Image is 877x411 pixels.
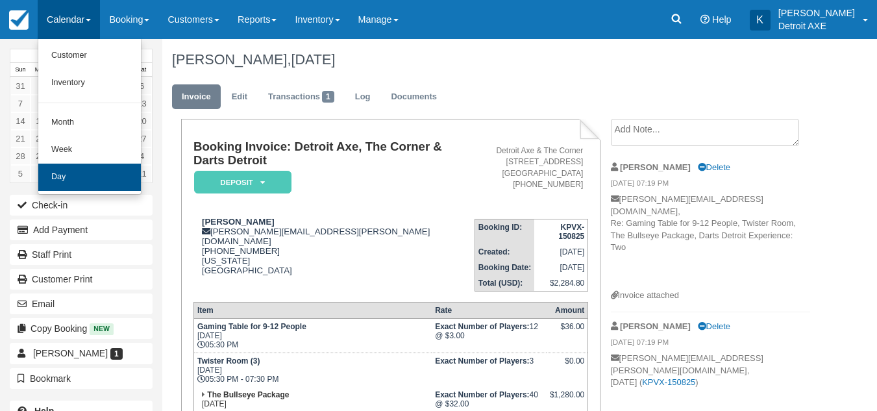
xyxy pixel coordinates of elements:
[475,260,534,275] th: Booking Date:
[291,51,335,68] span: [DATE]
[38,136,141,164] a: Week
[10,95,31,112] a: 7
[38,39,142,195] ul: Calendar
[547,302,588,318] th: Amount
[558,223,584,241] strong: KPVX-150825
[258,84,344,110] a: Transactions1
[10,165,31,182] a: 5
[193,353,432,387] td: [DATE] 05:30 PM - 07:30 PM
[534,260,588,275] td: [DATE]
[10,269,153,290] a: Customer Print
[9,10,29,30] img: checkfront-main-nav-mini-logo.png
[31,147,51,165] a: 29
[10,219,153,240] button: Add Payment
[193,140,475,167] h1: Booking Invoice: Detroit Axe, The Corner & Darts Detroit
[172,84,221,110] a: Invoice
[778,6,855,19] p: [PERSON_NAME]
[193,318,432,353] td: [DATE] 05:30 PM
[698,162,730,172] a: Delete
[38,42,141,69] a: Customer
[193,170,287,194] a: Deposit
[778,19,855,32] p: Detroit AXE
[31,165,51,182] a: 6
[31,130,51,147] a: 22
[132,95,152,112] a: 13
[132,165,152,182] a: 11
[10,130,31,147] a: 21
[132,112,152,130] a: 20
[10,368,153,389] button: Bookmark
[194,171,291,193] em: Deposit
[642,377,695,387] a: KPVX-150825
[10,318,153,339] button: Copy Booking New
[534,275,588,292] td: $2,284.80
[31,77,51,95] a: 1
[193,302,432,318] th: Item
[435,356,529,366] strong: Exact Number of Players
[193,217,475,275] div: [PERSON_NAME][EMAIL_ADDRESS][PERSON_NAME][DOMAIN_NAME] [PHONE_NUMBER] [US_STATE] [GEOGRAPHIC_DATA]
[132,63,152,77] th: Sat
[475,219,534,244] th: Booking ID:
[10,343,153,364] a: [PERSON_NAME] 1
[10,195,153,216] button: Check-in
[550,390,584,410] div: $1,280.00
[10,77,31,95] a: 31
[475,244,534,260] th: Created:
[38,164,141,191] a: Day
[207,390,289,399] strong: The Bullseye Package
[110,348,123,360] span: 1
[435,390,529,399] strong: Exact Number of Players
[90,323,114,334] span: New
[432,318,547,353] td: 12 @ $3.00
[10,112,31,130] a: 14
[435,322,529,331] strong: Exact Number of Players
[33,348,108,358] span: [PERSON_NAME]
[10,293,153,314] button: Email
[480,145,583,190] address: Detroit Axe & The Corner [STREET_ADDRESS] [GEOGRAPHIC_DATA] [PHONE_NUMBER]
[132,130,152,147] a: 27
[197,356,260,366] strong: Twister Room (3)
[31,95,51,112] a: 8
[31,112,51,130] a: 15
[132,147,152,165] a: 4
[38,69,141,97] a: Inventory
[550,356,584,376] div: $0.00
[700,15,710,24] i: Help
[222,84,257,110] a: Edit
[534,244,588,260] td: [DATE]
[132,77,152,95] a: 6
[381,84,447,110] a: Documents
[698,321,730,331] a: Delete
[322,91,334,103] span: 1
[432,353,547,387] td: 3
[10,147,31,165] a: 28
[712,14,732,25] span: Help
[611,290,811,302] div: Invoice attached
[620,162,691,172] strong: [PERSON_NAME]
[611,178,811,192] em: [DATE] 07:19 PM
[475,275,534,292] th: Total (USD):
[432,302,547,318] th: Rate
[550,322,584,342] div: $36.00
[172,52,810,68] h1: [PERSON_NAME],
[31,63,51,77] th: Mon
[611,193,811,290] p: [PERSON_NAME][EMAIL_ADDRESS][DOMAIN_NAME], Re: Gaming Table for 9-12 People, Twister Room, The Bu...
[10,63,31,77] th: Sun
[197,322,306,331] strong: Gaming Table for 9-12 People
[611,337,811,351] em: [DATE] 07:19 PM
[202,217,275,227] strong: [PERSON_NAME]
[10,244,153,265] a: Staff Print
[38,109,141,136] a: Month
[345,84,380,110] a: Log
[620,321,691,331] strong: [PERSON_NAME]
[750,10,771,31] div: K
